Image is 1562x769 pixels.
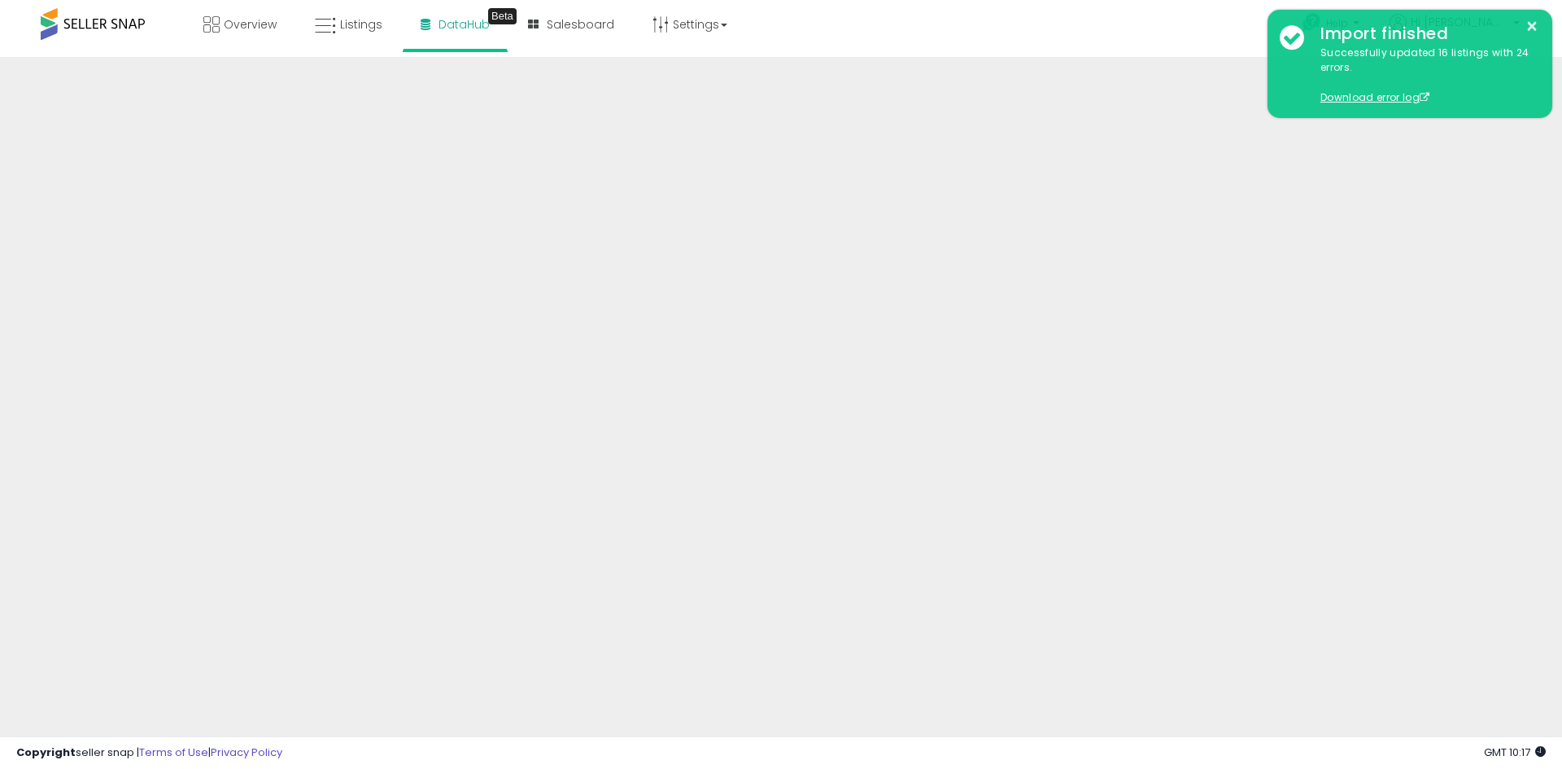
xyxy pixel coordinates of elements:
[438,16,490,33] span: DataHub
[211,745,282,760] a: Privacy Policy
[1308,46,1540,106] div: Successfully updated 16 listings with 24 errors.
[547,16,614,33] span: Salesboard
[1484,745,1546,760] span: 2025-08-18 10:17 GMT
[16,745,76,760] strong: Copyright
[1308,22,1540,46] div: Import finished
[1525,16,1538,37] button: ×
[224,16,277,33] span: Overview
[340,16,382,33] span: Listings
[1320,90,1429,104] a: Download error log
[139,745,208,760] a: Terms of Use
[488,8,517,24] div: Tooltip anchor
[16,745,282,761] div: seller snap | |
